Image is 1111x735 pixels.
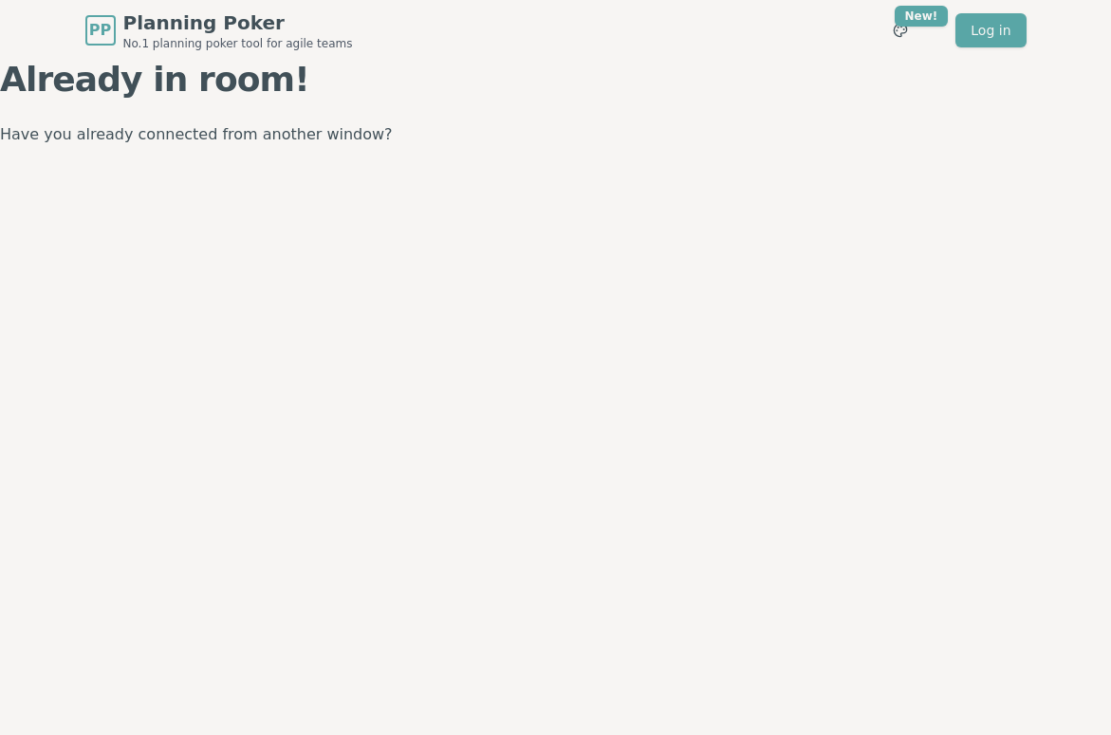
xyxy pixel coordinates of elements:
span: No.1 planning poker tool for agile teams [123,36,353,51]
a: Log in [955,13,1026,47]
span: Planning Poker [123,9,353,36]
a: PPPlanning PokerNo.1 planning poker tool for agile teams [85,9,353,51]
div: New! [895,6,949,27]
button: New! [883,13,917,47]
span: PP [89,19,111,42]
